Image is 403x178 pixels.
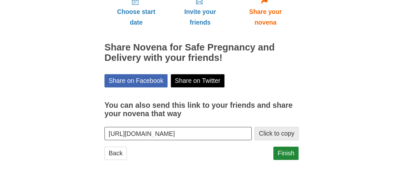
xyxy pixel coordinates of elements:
a: Share on Twitter [171,74,225,87]
a: Share on Facebook [104,74,168,87]
button: Click to copy [255,127,299,140]
a: Finish [273,147,299,160]
span: Invite your friends [174,6,226,28]
a: Back [104,147,127,160]
h2: Share Novena for Safe Pregnancy and Delivery with your friends! [104,42,299,63]
span: Choose start date [111,6,161,28]
span: Share your novena [239,6,292,28]
h3: You can also send this link to your friends and share your novena that way [104,101,299,118]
